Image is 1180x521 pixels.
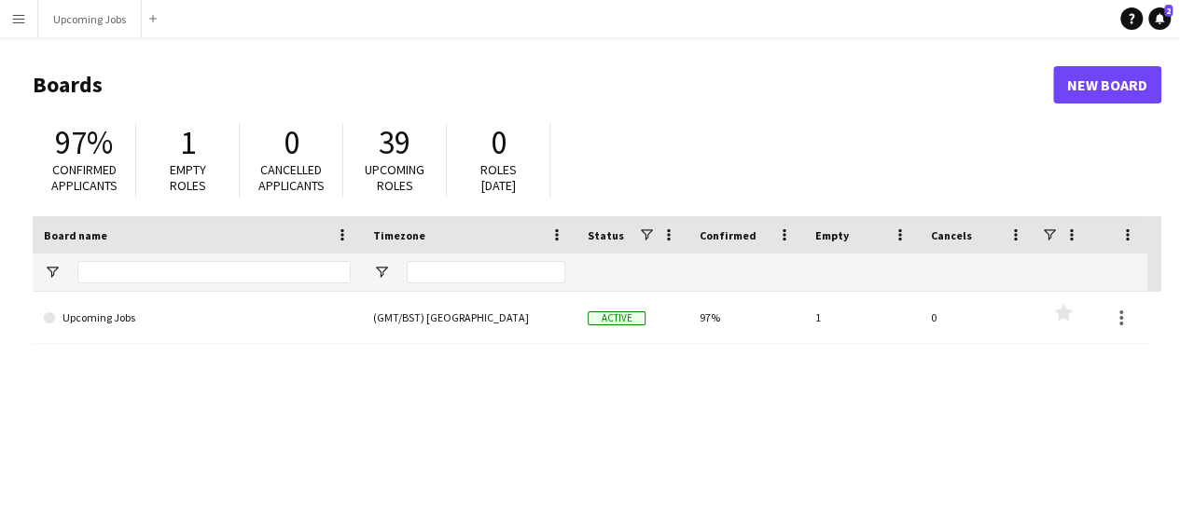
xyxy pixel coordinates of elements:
span: Cancelled applicants [258,161,325,194]
input: Timezone Filter Input [407,261,565,283]
button: Upcoming Jobs [38,1,142,37]
span: Cancels [931,228,972,242]
a: Upcoming Jobs [44,292,351,344]
h1: Boards [33,71,1053,99]
a: New Board [1053,66,1161,103]
span: Empty roles [170,161,206,194]
span: Confirmed applicants [51,161,118,194]
span: 0 [491,122,507,163]
a: 2 [1148,7,1171,30]
span: Board name [44,228,107,242]
span: Timezone [373,228,425,242]
span: 0 [284,122,299,163]
div: 0 [920,292,1035,343]
span: 97% [55,122,113,163]
span: 2 [1164,5,1173,17]
button: Open Filter Menu [373,264,390,281]
span: Confirmed [700,228,757,242]
span: 39 [379,122,410,163]
input: Board name Filter Input [77,261,351,283]
div: (GMT/BST) [GEOGRAPHIC_DATA] [362,292,576,343]
span: Upcoming roles [365,161,424,194]
span: 1 [180,122,196,163]
span: Status [588,228,624,242]
button: Open Filter Menu [44,264,61,281]
div: 97% [688,292,804,343]
span: Empty [815,228,849,242]
div: 1 [804,292,920,343]
span: Active [588,311,646,325]
span: Roles [DATE] [480,161,517,194]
